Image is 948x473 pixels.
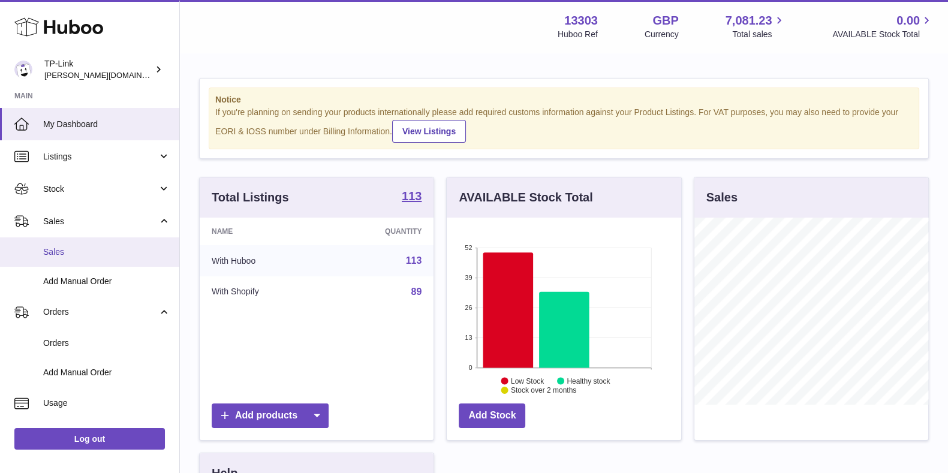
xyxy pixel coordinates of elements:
div: If you're planning on sending your products internationally please add required customs informati... [215,107,913,143]
div: TP-Link [44,58,152,81]
a: 0.00 AVAILABLE Stock Total [832,13,934,40]
strong: 113 [402,190,422,202]
span: Total sales [732,29,786,40]
a: Add products [212,403,329,428]
th: Quantity [326,218,434,245]
span: My Dashboard [43,119,170,130]
a: 113 [406,255,422,266]
text: Low Stock [511,376,544,385]
span: Usage [43,397,170,409]
text: 39 [465,274,473,281]
span: Orders [43,306,158,318]
a: 113 [402,190,422,204]
strong: GBP [652,13,678,29]
span: AVAILABLE Stock Total [832,29,934,40]
text: 52 [465,244,473,251]
text: Healthy stock [567,376,611,385]
a: 89 [411,287,422,297]
span: 7,081.23 [726,13,772,29]
span: Stock [43,183,158,195]
span: 0.00 [896,13,920,29]
span: [PERSON_NAME][DOMAIN_NAME][EMAIL_ADDRESS][DOMAIN_NAME] [44,70,303,80]
td: With Shopify [200,276,326,308]
td: With Huboo [200,245,326,276]
a: 7,081.23 Total sales [726,13,786,40]
a: View Listings [392,120,466,143]
img: susie.li@tp-link.com [14,61,32,79]
a: Log out [14,428,165,450]
text: 0 [469,364,473,371]
span: Sales [43,216,158,227]
span: Add Manual Order [43,276,170,287]
th: Name [200,218,326,245]
h3: Total Listings [212,189,289,206]
div: Currency [645,29,679,40]
span: Sales [43,246,170,258]
h3: Sales [706,189,738,206]
span: Orders [43,338,170,349]
a: Add Stock [459,403,525,428]
strong: Notice [215,94,913,106]
h3: AVAILABLE Stock Total [459,189,592,206]
span: Add Manual Order [43,367,170,378]
span: Listings [43,151,158,162]
strong: 13303 [564,13,598,29]
div: Huboo Ref [558,29,598,40]
text: 13 [465,334,473,341]
text: Stock over 2 months [511,386,576,394]
text: 26 [465,304,473,311]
